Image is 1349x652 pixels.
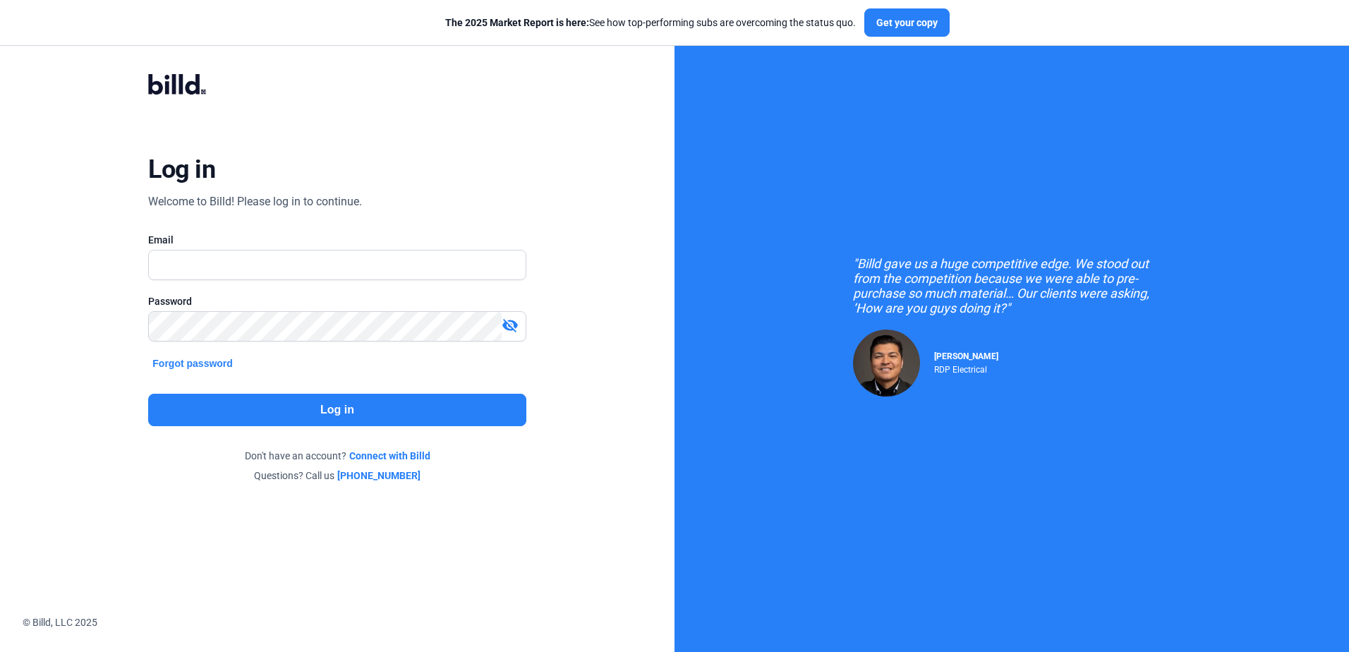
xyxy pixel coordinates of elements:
div: Questions? Call us [148,469,526,483]
mat-icon: visibility_off [502,317,519,334]
div: Email [148,233,526,247]
div: RDP Electrical [934,361,998,375]
button: Log in [148,394,526,426]
span: [PERSON_NAME] [934,351,998,361]
div: Log in [148,154,215,185]
a: Connect with Billd [349,449,430,463]
span: The 2025 Market Report is here: [445,17,589,28]
div: Don't have an account? [148,449,526,463]
div: "Billd gave us a huge competitive edge. We stood out from the competition because we were able to... [853,256,1170,315]
div: Welcome to Billd! Please log in to continue. [148,193,362,210]
a: [PHONE_NUMBER] [337,469,421,483]
button: Get your copy [864,8,950,37]
img: Raul Pacheco [853,330,920,397]
div: See how top-performing subs are overcoming the status quo. [445,16,856,30]
button: Forgot password [148,356,237,371]
div: Password [148,294,526,308]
